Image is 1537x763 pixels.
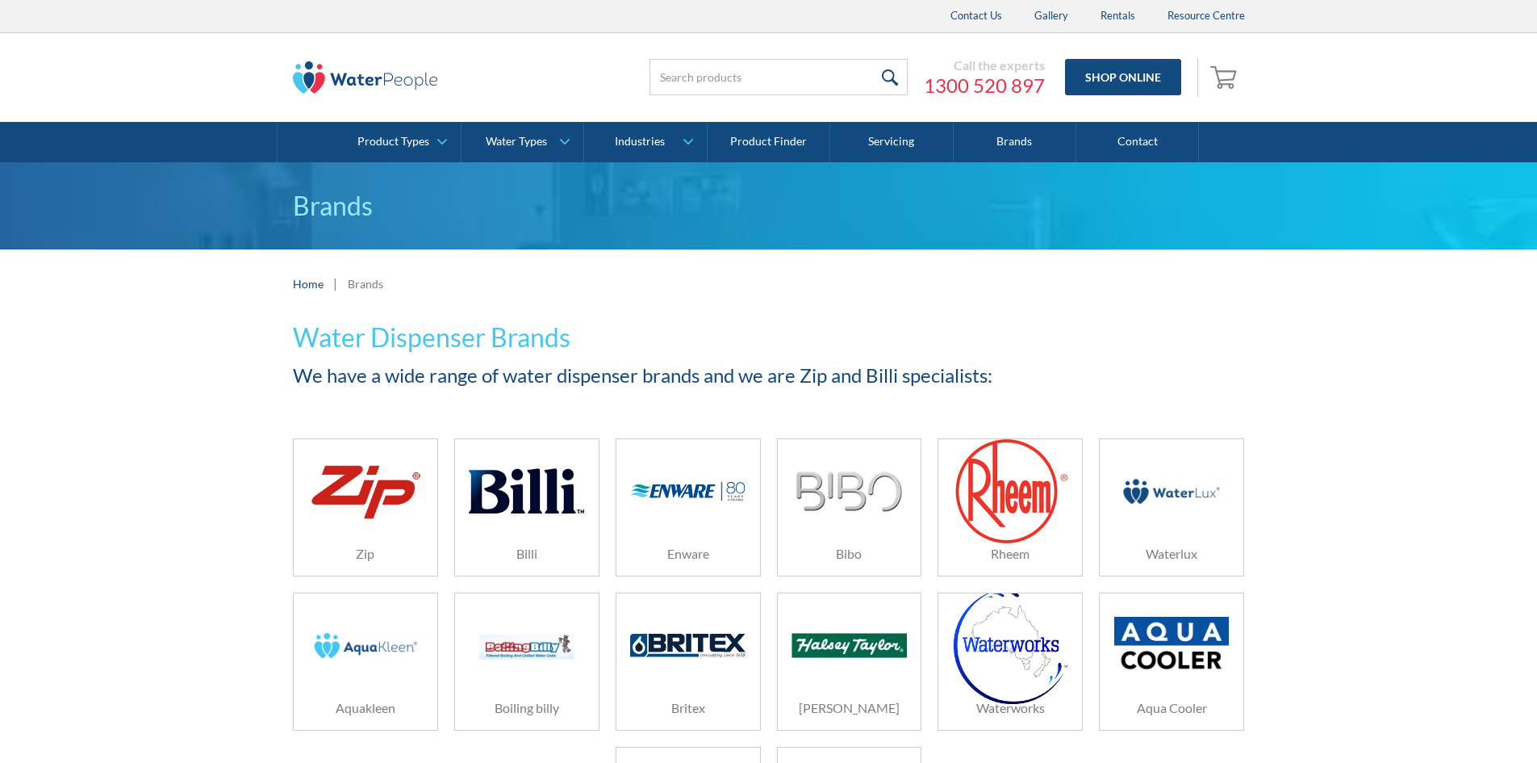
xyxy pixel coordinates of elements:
h6: Waterlux [1100,544,1243,564]
a: Halsey Taylor[PERSON_NAME] [777,593,922,731]
div: Industries [615,135,665,149]
h6: Zip [294,544,437,564]
img: The Water People [293,61,438,94]
img: Aquakleen [308,607,423,684]
img: Rheem [954,438,1067,545]
h6: Bibo [778,544,921,564]
a: Product Finder [708,122,830,162]
div: Brands [348,275,383,292]
h6: Aqua Cooler [1100,698,1243,718]
a: WaterworksWaterworks [938,593,1083,731]
h6: Billi [455,544,599,564]
h6: Waterworks [938,698,1082,718]
img: Britex [630,634,745,656]
img: Bibo [796,472,903,512]
p: Brands [293,187,1245,225]
a: Shop Online [1065,59,1181,95]
img: Zip [308,457,423,526]
img: Aqua Cooler [1114,617,1229,674]
h6: Aquakleen [294,698,437,718]
img: Waterworks [954,588,1067,704]
img: shopping cart [1210,64,1241,90]
input: Search products [649,59,908,95]
a: EnwareEnware [616,438,761,576]
h6: [PERSON_NAME] [778,698,921,718]
img: Halsey Taylor [791,633,906,658]
a: Brands [954,122,1076,162]
h6: Rheem [938,544,1082,564]
div: Call the experts [924,57,1045,73]
a: BilliBilli [454,438,599,576]
img: Billi [469,453,583,530]
a: Industries [584,122,706,162]
a: Open cart [1206,58,1245,97]
a: WaterluxWaterlux [1099,438,1244,576]
h1: Water Dispenser Brands [293,318,1245,357]
div: | [332,274,340,293]
div: Water Types [486,135,547,149]
h2: We have a wide range of water dispenser brands and we are Zip and Billi specialists: [293,361,1245,390]
a: AquakleenAquakleen [293,593,438,731]
a: ZipZip [293,438,438,576]
a: Boiling billyBoiling billy [454,593,599,731]
a: Contact [1076,122,1199,162]
a: 1300 520 897 [924,73,1045,98]
a: BiboBibo [777,438,922,576]
a: Water Types [462,122,583,162]
h6: Enware [616,544,760,564]
h6: Britex [616,698,760,718]
a: Servicing [830,122,953,162]
a: Aqua CoolerAqua Cooler [1099,593,1244,731]
img: Enware [630,481,745,502]
a: Home [293,275,324,292]
a: Product Types [339,122,461,162]
img: Waterlux [1114,453,1229,530]
a: BritexBritex [616,593,761,731]
img: Boiling billy [469,607,583,684]
h6: Boiling billy [455,698,599,718]
div: Product Types [357,135,429,149]
a: RheemRheem [938,438,1083,576]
